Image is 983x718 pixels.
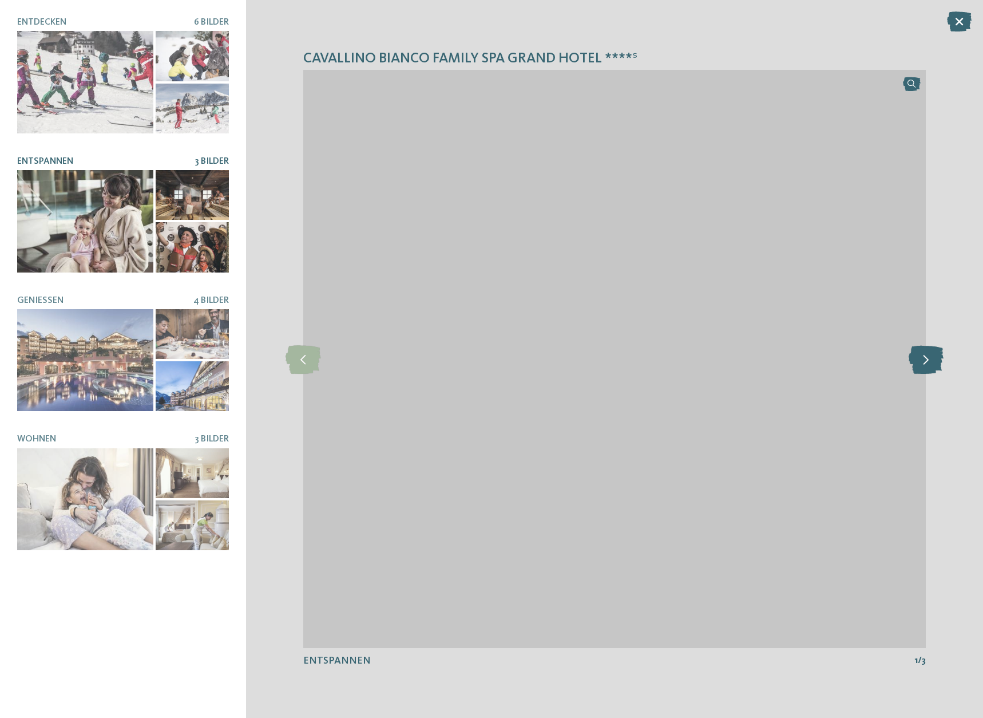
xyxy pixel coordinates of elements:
span: / [918,654,922,667]
span: Genießen [17,296,64,305]
span: 6 Bilder [194,18,229,27]
span: 1 [914,654,918,667]
span: Entspannen [17,157,73,166]
span: 3 [922,654,926,667]
span: Wohnen [17,435,56,444]
span: Cavallino Bianco Family Spa Grand Hotel ****ˢ [303,49,637,69]
span: Entdecken [17,18,66,27]
img: Cavallino Bianco Family Spa Grand Hotel ****ˢ [303,70,926,648]
span: 3 Bilder [195,435,229,444]
span: 4 Bilder [193,296,229,305]
span: Entspannen [303,656,371,666]
span: 3 Bilder [195,157,229,166]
